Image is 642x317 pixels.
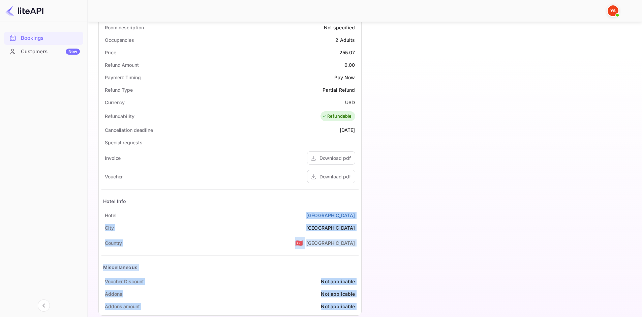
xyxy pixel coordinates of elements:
[324,24,355,31] div: Not specified
[105,113,134,120] div: Refundability
[105,139,142,146] div: Special requests
[21,34,80,42] div: Bookings
[321,303,355,310] div: Not applicable
[105,74,141,81] div: Payment Timing
[608,5,618,16] img: Yandex Support
[306,212,355,219] a: [GEOGRAPHIC_DATA]
[105,36,134,44] div: Occupancies
[321,278,355,285] div: Not applicable
[335,36,355,44] div: 2 Adults
[105,99,125,106] div: Currency
[105,24,144,31] div: Room description
[339,49,355,56] div: 255.07
[103,198,126,205] div: Hotel Info
[306,239,355,247] div: [GEOGRAPHIC_DATA]
[295,237,303,249] span: United States
[323,86,355,93] div: Partial Refund
[319,154,351,162] div: Download pdf
[322,113,352,120] div: Refundable
[4,32,83,44] a: Bookings
[5,5,43,16] img: LiteAPI logo
[105,126,153,134] div: Cancellation deadline
[340,126,355,134] div: [DATE]
[345,99,355,106] div: USD
[105,278,144,285] div: Voucher Discount
[334,74,355,81] div: Pay Now
[21,48,80,56] div: Customers
[105,86,133,93] div: Refund Type
[105,290,122,297] div: Addons
[105,61,139,68] div: Refund Amount
[103,264,137,271] div: Miscellaneous
[105,224,114,231] div: City
[105,212,117,219] div: Hotel
[105,173,123,180] div: Voucher
[4,45,83,58] a: CustomersNew
[105,154,121,162] div: Invoice
[105,49,116,56] div: Price
[105,303,140,310] div: Addons amount
[306,224,355,231] div: [GEOGRAPHIC_DATA]
[105,239,122,247] div: Country
[4,32,83,45] div: Bookings
[66,49,80,55] div: New
[38,299,50,312] button: Collapse navigation
[319,173,351,180] div: Download pdf
[321,290,355,297] div: Not applicable
[344,61,355,68] div: 0.00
